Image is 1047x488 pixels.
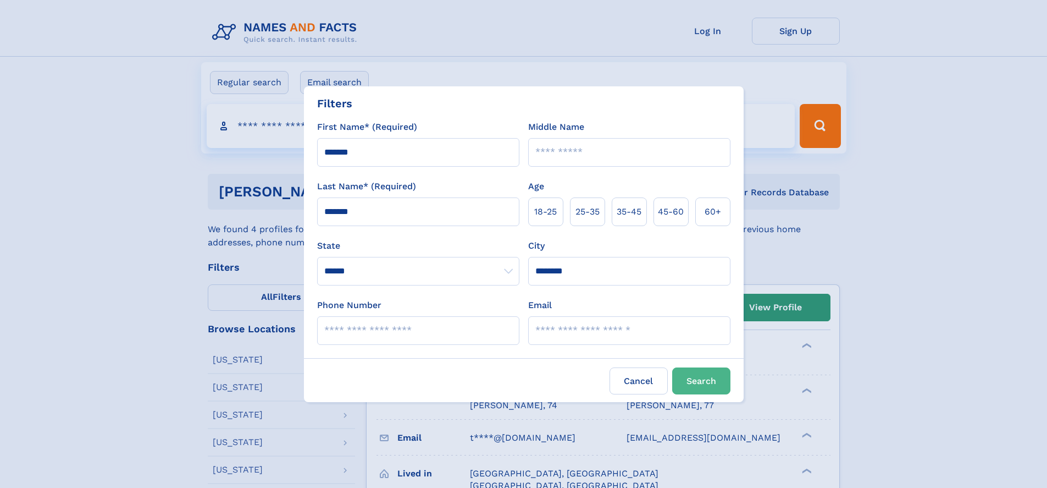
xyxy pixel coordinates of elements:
label: First Name* (Required) [317,120,417,134]
label: Last Name* (Required) [317,180,416,193]
span: 18‑25 [534,205,557,218]
button: Search [672,368,730,394]
label: Age [528,180,544,193]
label: Middle Name [528,120,584,134]
label: City [528,239,545,253]
label: Phone Number [317,299,381,312]
label: Email [528,299,552,312]
span: 45‑60 [658,205,684,218]
div: Filters [317,95,352,112]
label: State [317,239,519,253]
label: Cancel [610,368,668,394]
span: 60+ [705,205,721,218]
span: 35‑45 [617,205,641,218]
span: 25‑35 [575,205,600,218]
